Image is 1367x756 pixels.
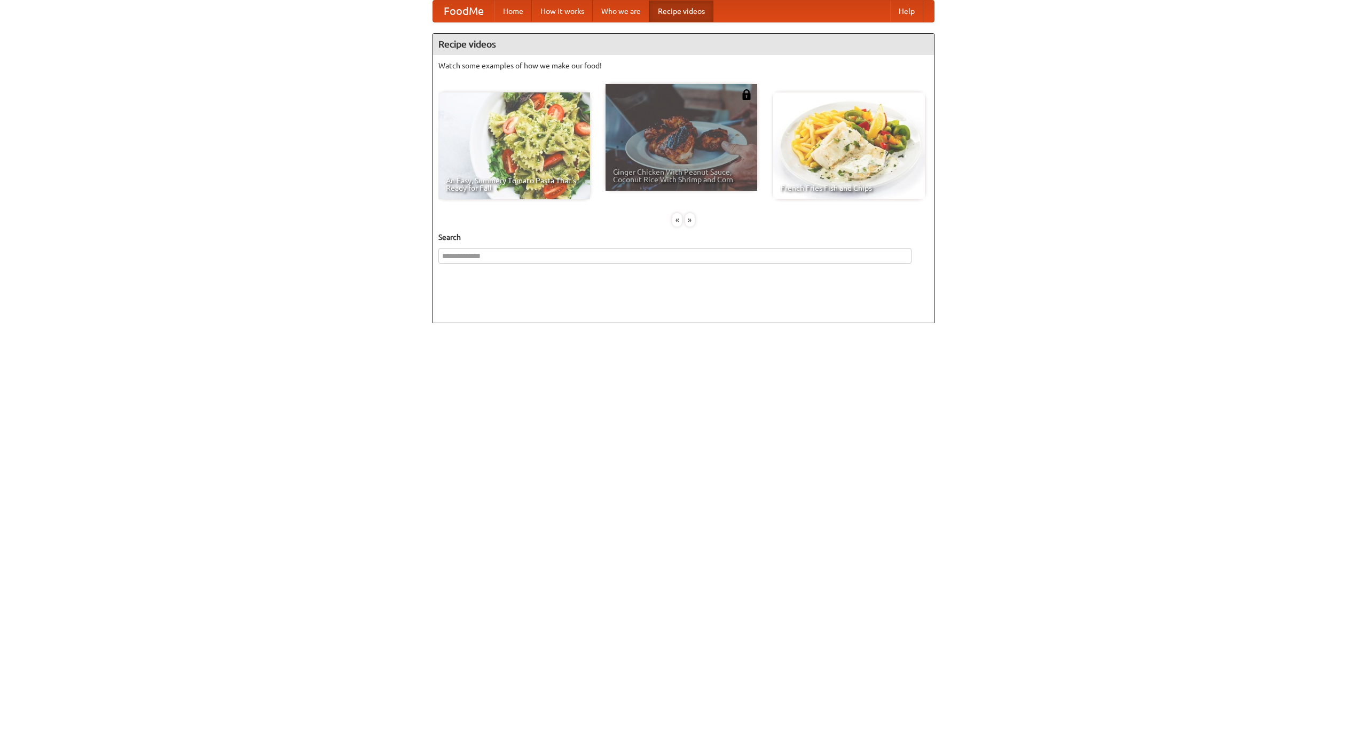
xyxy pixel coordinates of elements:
[438,232,929,243] h5: Search
[672,213,682,227] div: «
[741,89,752,100] img: 483408.png
[685,213,695,227] div: »
[438,60,929,71] p: Watch some examples of how we make our food!
[890,1,923,22] a: Help
[593,1,649,22] a: Who we are
[773,92,925,199] a: French Fries Fish and Chips
[494,1,532,22] a: Home
[433,1,494,22] a: FoodMe
[433,34,934,55] h4: Recipe videos
[649,1,713,22] a: Recipe videos
[446,177,583,192] span: An Easy, Summery Tomato Pasta That's Ready for Fall
[532,1,593,22] a: How it works
[438,92,590,199] a: An Easy, Summery Tomato Pasta That's Ready for Fall
[781,184,917,192] span: French Fries Fish and Chips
